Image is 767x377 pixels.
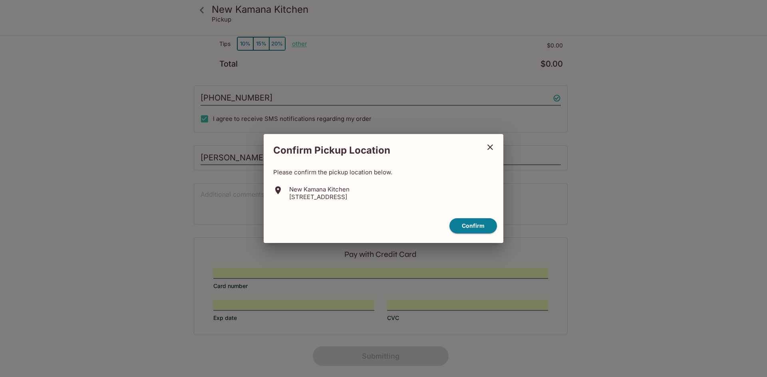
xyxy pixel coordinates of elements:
h2: Confirm Pickup Location [264,140,480,160]
button: close [480,137,500,157]
p: [STREET_ADDRESS] [289,193,350,201]
p: Please confirm the pickup location below. [273,168,494,176]
button: confirm [449,218,497,234]
p: New Kamana Kitchen [289,186,350,193]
